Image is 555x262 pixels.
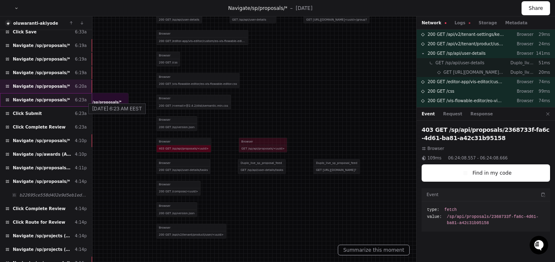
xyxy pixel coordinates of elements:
[75,56,87,62] div: 6:19a
[529,235,551,257] iframe: Open customer support
[157,181,200,188] div: Browser
[13,138,70,144] span: Navigate /sp/proposals/*
[75,151,87,157] div: 4:10p
[13,151,71,157] span: Navigate /sp/awards (Awards)
[534,50,550,56] p: 141ms
[427,50,486,56] span: 200 GET /sp/api/user-details
[422,126,550,142] h2: 403 GET /sp/api/proposals/2368733f-fa6c-4d61-ba81-a42c31b95158
[296,5,313,12] p: [DATE]
[75,178,87,185] div: 4:14p
[534,60,550,66] p: 51ms
[13,233,71,239] span: Navigate /sp/projects (Projects)
[13,246,71,253] span: Navigate /sp/projects (Projects)
[427,192,439,198] h3: Event
[75,219,87,225] div: 4:14p
[239,145,287,152] div: GET /sp/api/proposals/<uuid>
[75,97,87,103] div: 6:23a
[314,167,360,174] div: GET [URL][DOMAIN_NAME]?
[534,88,550,94] p: 99ms
[13,110,42,117] span: Click Submit
[75,246,87,253] div: 4:14p
[157,167,210,174] div: 200 GET /sp/api/user-details/tasks
[427,214,442,220] span: value:
[422,164,550,182] button: Find in my code
[157,124,197,131] div: 200 GET /sp/version.json
[238,167,285,174] div: GET /sp/api/user-details/tasks
[28,70,104,76] div: We're available if you need us!
[534,79,550,85] p: 74ms
[534,41,550,47] p: 24ms
[157,203,197,210] div: Browser
[75,42,87,49] div: 6:19a
[8,33,150,46] div: Welcome
[157,145,211,152] div: 403 GET /sp/api/proposals/<uuid>
[338,245,410,255] button: Summarize this moment
[444,207,457,213] span: fetch
[6,21,11,26] img: 8.svg
[510,98,534,104] p: Browser
[13,97,70,103] span: Navigate /sp/proposals/*
[13,219,65,225] span: Click Route for Review
[510,79,534,85] p: Browser
[534,31,550,37] p: 29ms
[13,29,37,35] span: Click Save
[510,31,534,37] p: Browser
[157,188,200,195] div: 200 GET /compose/<uuid>
[75,124,87,130] div: 6:23a
[427,41,504,47] span: 200 GET /api/v2/tenant/product/user/<uuid>
[436,60,484,66] span: GET /sp/api/user-details
[75,83,87,89] div: 6:20a
[422,20,446,26] button: Network
[75,138,87,144] div: 4:10p
[447,214,545,226] span: /sp/api/proposals/2368733f-fa6c-4d61-ba81-a42c31b95158
[427,88,454,94] span: 200 GET /css
[75,233,87,239] div: 4:14p
[522,1,550,15] button: Share
[82,87,100,93] span: Pylon
[239,138,287,145] div: Browser
[13,165,71,171] span: Navigate /sp/proposals (Proposals)
[58,86,100,93] a: Powered byPylon
[250,5,287,11] span: /sp/proposals/*
[8,8,25,25] img: PlayerZero
[534,69,550,75] p: 20ms
[75,29,87,35] div: 6:33a
[455,20,470,26] button: Logs
[510,41,534,47] p: Browser
[427,155,441,161] span: 109ms
[238,159,285,166] div: Duplo_live_sp_proposal_feed
[510,69,534,75] p: Duplo_live_sp_proposal_feed
[427,79,504,85] span: 200 GET /editor-app/vis-editor/custom/eo-vis-flowable-editor-custom.css
[13,83,70,89] span: Navigate /sp/proposals/*
[510,88,534,94] p: Browser
[479,20,497,26] button: Storage
[75,206,87,212] div: 4:14p
[443,111,462,117] button: Request
[13,21,58,26] a: oluwaranti-akiyode
[13,70,70,76] span: Navigate /sp/proposals/*
[28,61,135,70] div: Start new chat
[472,170,512,176] span: Find in my code
[427,98,504,104] span: 200 GET /vis-flowable-editor/eo-vis-flowable-editor.css
[427,207,439,213] span: type:
[157,159,210,166] div: Browser
[8,61,23,76] img: 1736555170064-99ba0984-63c1-480f-8ee9-699278ef63ed
[75,70,87,76] div: 6:19a
[13,206,66,212] span: Click Complete Review
[157,138,211,145] div: Browser
[510,60,534,66] p: Duplo_live_sp_proposal_feed
[448,155,508,161] span: 06:24:08.557 - 06:24:08.666
[228,5,250,11] span: Navigate
[505,20,527,26] button: Metadata
[13,56,70,62] span: Navigate /sp/proposals/*
[75,110,87,117] div: 6:23a
[75,165,87,171] div: 4:11p
[314,159,360,166] div: Duplo_live_sp_proposal_feed
[88,103,146,114] div: [DATE] 6:23 AM EEST
[427,145,444,152] span: Browser
[510,50,534,56] p: Browser
[470,111,493,117] button: Response
[444,69,504,75] span: GET [URL][DOMAIN_NAME]<uuid>/group?
[157,210,197,217] div: 200 GET /sp/version.json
